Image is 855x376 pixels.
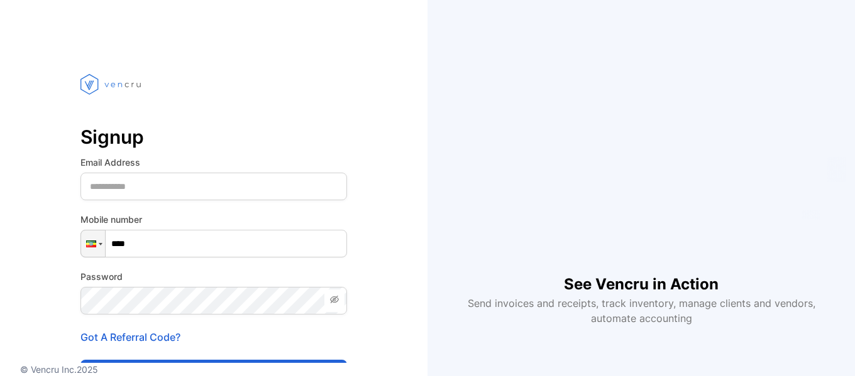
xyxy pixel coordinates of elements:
[80,330,347,345] p: Got A Referral Code?
[80,122,347,152] p: Signup
[460,296,822,326] p: Send invoices and receipts, track inventory, manage clients and vendors, automate accounting
[80,156,347,169] label: Email Address
[80,270,347,283] label: Password
[80,213,347,226] label: Mobile number
[470,50,812,253] iframe: YouTube video player
[80,50,143,118] img: vencru logo
[564,253,719,296] h1: See Vencru in Action
[81,230,105,257] div: Ethiopia: + 251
